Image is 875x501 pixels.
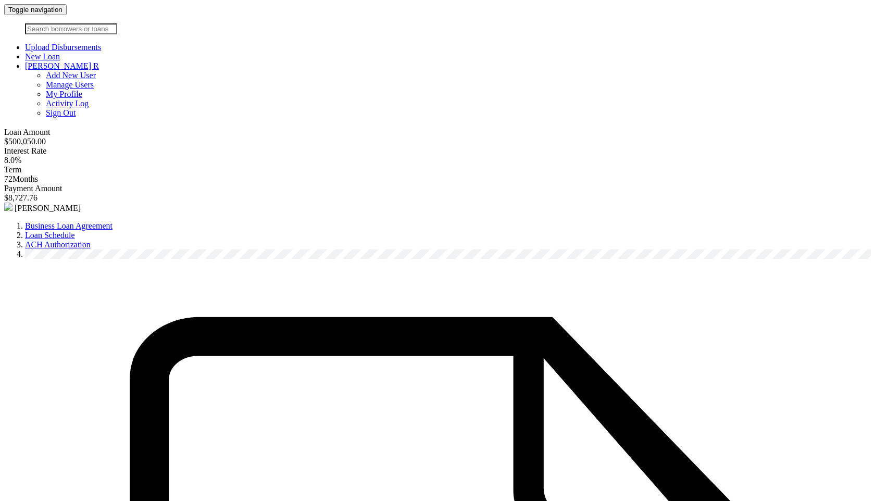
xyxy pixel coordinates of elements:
[25,43,101,52] a: Upload Disbursements
[4,4,67,15] button: Toggle navigation
[12,174,38,183] span: Months
[25,221,113,230] a: Business Loan Agreement
[25,61,99,70] a: [PERSON_NAME] R
[4,174,871,184] div: 72
[4,193,871,203] div: $8,727.76
[46,80,94,89] a: Manage Users
[15,204,81,212] span: [PERSON_NAME]
[46,71,96,80] a: Add New User
[4,128,871,137] div: Loan Amount
[25,23,117,34] input: Search borrowers or loans
[4,184,871,193] div: Payment Amount
[46,99,89,108] a: Activity Log
[25,52,60,61] a: New Loan
[25,231,75,240] a: Loan Schedule
[8,6,63,14] span: Toggle navigation
[4,203,12,211] img: user-1c9fd2761cee6e1c551a576fc8a3eb88bdec9f05d7f3aff15e6bd6b6821838cb.svg
[46,90,82,98] a: My Profile
[4,156,871,165] div: 8.0%
[46,108,76,117] a: Sign Out
[4,165,871,174] div: Term
[4,137,871,146] div: $500,050.00
[4,146,871,156] div: Interest Rate
[25,240,91,249] a: ACH Authorization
